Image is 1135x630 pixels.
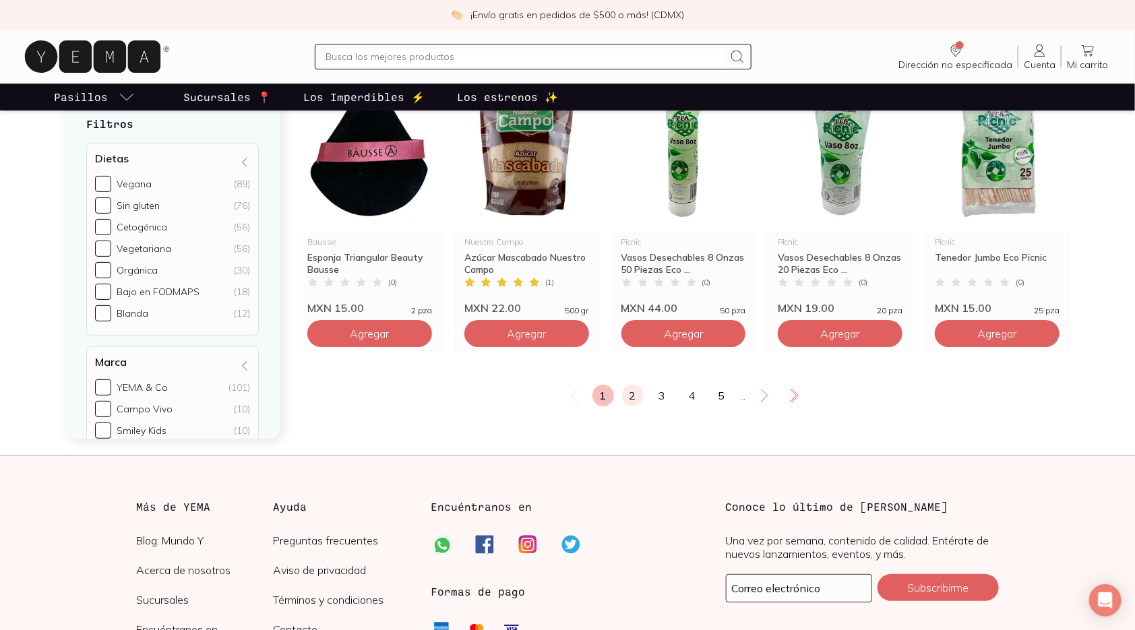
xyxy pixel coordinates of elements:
button: Agregar [621,320,746,347]
div: (18) [234,286,250,298]
div: (76) [234,199,250,212]
h3: Más de YEMA [136,499,273,515]
h3: Ayuda [273,499,410,515]
img: Esponja Triangular Beauty Bausse [297,67,443,232]
div: Dietas [86,143,259,336]
a: Desechables Tenedor Jumbo Eco PicnicPicnicTenedor Jumbo Eco Picnic(0)MXN 15.0025 pza [924,67,1070,315]
div: Bajo en FODMAPS [117,286,200,298]
input: Vegetariana(56) [95,241,111,257]
h4: Dietas [95,152,129,165]
strong: Filtros [86,117,133,130]
p: Los estrenos ✨ [457,89,558,105]
div: Vasos Desechables 8 Onzas 50 Piezas Eco ... [621,251,746,276]
div: (30) [234,264,250,276]
input: YEMA & Co(101) [95,379,111,396]
span: 50 pza [720,307,745,315]
div: (10) [234,403,250,415]
div: Blanda [117,307,148,319]
span: ( 0 ) [859,278,867,286]
span: Agregar [978,327,1017,340]
p: Pasillos [54,89,108,105]
a: Sucursales [136,593,273,606]
span: MXN 19.00 [778,301,834,315]
div: Campo Vivo [117,403,173,415]
div: Bausse [307,238,432,246]
p: Sucursales 📍 [183,89,271,105]
div: Orgánica [117,264,158,276]
a: Blog: Mundo Y [136,534,273,547]
span: ( 0 ) [1016,278,1024,286]
div: Marca [86,346,259,620]
img: check [451,9,463,21]
div: (56) [234,243,250,255]
span: Agregar [350,327,389,340]
a: 1 [592,385,614,406]
img: Azúcar Mascabado Nuestro Campo [454,67,600,232]
input: Vegana(89) [95,176,111,192]
a: Desechables Vasos Plastico Eco50 PicnicPicnicVasos Desechables 8 Onzas 50 Piezas Eco ...(0)MXN 44... [611,67,757,315]
span: ( 1 ) [545,278,554,286]
a: Preguntas frecuentes [273,534,410,547]
div: Vegetariana [117,243,171,255]
div: YEMA & Co [117,381,168,393]
div: Tenedor Jumbo Eco Picnic [935,251,1060,276]
div: Azúcar Mascabado Nuestro Campo [464,251,589,276]
span: ( 0 ) [388,278,397,286]
p: ¡Envío gratis en pedidos de $500 o más! (CDMX) [471,8,685,22]
p: Los Imperdibles ⚡️ [303,89,425,105]
h3: Encuéntranos en [431,499,532,515]
a: Cuenta [1018,42,1061,71]
span: Agregar [664,327,703,340]
a: Términos y condiciones [273,593,410,606]
input: Campo Vivo(10) [95,401,111,417]
input: Smiley Kids(10) [95,422,111,439]
a: 4 [681,385,703,406]
a: Esponja Triangular Beauty BausseBausseEsponja Triangular Beauty Bausse(0)MXN 15.002 pza [297,67,443,315]
input: Cetogénica(56) [95,219,111,235]
span: ( 0 ) [702,278,711,286]
div: Picnic [778,238,902,246]
div: Esponja Triangular Beauty Bausse [307,251,432,276]
div: Picnic [935,238,1060,246]
div: Smiley Kids [117,424,166,437]
input: Sin gluten(76) [95,197,111,214]
span: Agregar [507,327,546,340]
div: (101) [228,381,250,393]
div: Nuestro Campo [464,238,589,246]
a: 5 [711,385,733,406]
h4: Marca [95,355,127,369]
a: 3 [652,385,673,406]
input: Blanda(12) [95,305,111,321]
span: ... [741,389,745,402]
h3: Formas de pago [431,584,525,600]
a: Sucursales 📍 [181,84,274,111]
span: Mi carrito [1067,59,1108,71]
input: Busca los mejores productos [326,49,724,65]
img: Desechables Vasos Plastico Eco50 Picnic [611,67,757,232]
img: Desechables Tenedor Jumbo Eco Picnic [924,67,1070,232]
div: Sin gluten [117,199,160,212]
a: Aviso de privacidad [273,563,410,577]
a: Mi carrito [1062,42,1113,71]
a: 2 [622,385,644,406]
div: Cetogénica [117,221,167,233]
div: (12) [234,307,250,319]
span: MXN 22.00 [464,301,521,315]
div: (56) [234,221,250,233]
div: (89) [234,178,250,190]
span: Cuenta [1024,59,1055,71]
p: Una vez por semana, contenido de calidad. Entérate de nuevos lanzamientos, eventos, y más. [726,534,999,561]
a: Desechables Vasos Plastico Eco20 PicnicPicnicVasos Desechables 8 Onzas 20 Piezas Eco ...(0)MXN 19... [767,67,913,315]
div: Picnic [621,238,746,246]
div: Vasos Desechables 8 Onzas 20 Piezas Eco ... [778,251,902,276]
input: mimail@gmail.com [727,575,871,602]
h3: Conoce lo último de [PERSON_NAME] [726,499,999,515]
div: Open Intercom Messenger [1089,584,1122,617]
button: Subscribirme [878,574,999,601]
button: Agregar [778,320,902,347]
span: Dirección no especificada [898,59,1012,71]
a: Acerca de nosotros [136,563,273,577]
span: 20 pza [877,307,902,315]
span: 25 pza [1034,307,1060,315]
span: MXN 15.00 [307,301,364,315]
